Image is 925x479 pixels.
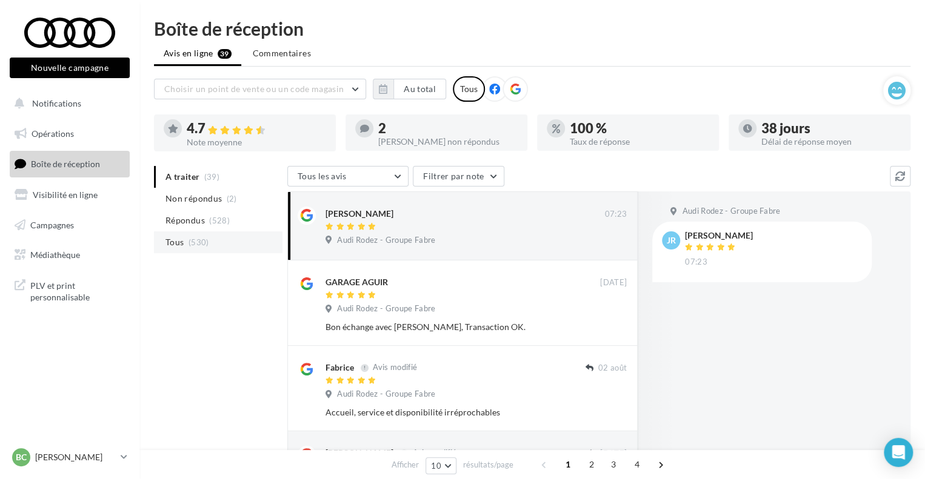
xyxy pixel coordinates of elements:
span: (2) [227,194,237,203]
span: 4 [627,455,647,474]
span: Audi Rodez - Groupe Fabre [337,303,435,314]
span: 2 [582,455,601,474]
button: Filtrer par note [413,166,504,187]
div: Boîte de réception [154,19,910,38]
span: [DATE] [600,277,627,288]
span: Tous [165,236,184,248]
p: [PERSON_NAME] [35,451,116,463]
span: Boîte de réception [31,159,100,169]
div: 4.7 [187,122,326,136]
span: BC [16,451,27,463]
a: Médiathèque [7,242,132,268]
span: Avis modifié [373,363,417,372]
div: Délai de réponse moyen [761,137,901,146]
span: 10 [431,461,441,471]
button: Au total [393,79,446,99]
div: Bon échange avec [PERSON_NAME], Transaction OK. [326,321,548,333]
a: Boîte de réception [7,151,132,177]
a: Opérations [7,121,132,147]
div: Fabrice [326,362,354,374]
span: [DATE] [600,448,627,459]
span: 1 [558,455,578,474]
a: PLV et print personnalisable [7,273,132,308]
div: [PERSON_NAME] [326,208,393,220]
a: BC [PERSON_NAME] [10,446,130,469]
span: PLV et print personnalisable [30,277,125,303]
button: Nouvelle campagne [10,58,130,78]
span: Choisir un point de vente ou un code magasin [164,84,344,94]
span: Audi Rodez - Groupe Fabre [682,206,780,217]
span: 3 [604,455,623,474]
button: Tous les avis [287,166,409,187]
button: Notifications [7,91,127,116]
span: Avis modifié [412,448,456,458]
div: GARAGE AGUIR [326,276,388,288]
div: [PERSON_NAME] non répondus [378,137,518,146]
span: (530) [189,237,209,247]
a: Visibilité en ligne [7,182,132,208]
a: Campagnes [7,213,132,238]
div: Taux de réponse [570,137,709,146]
span: Répondus [165,214,205,226]
span: Jr [667,234,676,246]
div: Tous [453,76,485,102]
span: Opérations [32,128,74,139]
div: [PERSON_NAME] [326,447,393,459]
span: résultats/page [463,459,513,471]
span: Afficher [392,459,419,471]
span: (528) [209,216,230,225]
span: Tous les avis [298,171,347,181]
span: Visibilité en ligne [33,190,98,200]
button: Choisir un point de vente ou un code magasin [154,79,366,99]
button: Au total [373,79,446,99]
div: Accueil, service et disponibilité irréprochables [326,406,548,418]
div: 100 % [570,122,709,135]
span: 07:23 [604,209,627,220]
span: 07:23 [685,257,707,268]
span: Non répondus [165,193,222,205]
span: Médiathèque [30,249,80,260]
div: 2 [378,122,518,135]
span: Campagnes [30,219,74,230]
div: [PERSON_NAME] [685,231,753,240]
span: Notifications [32,98,81,108]
span: Audi Rodez - Groupe Fabre [337,389,435,400]
div: Open Intercom Messenger [884,438,913,467]
span: 02 août [598,363,627,374]
span: Commentaires [253,48,311,58]
div: 38 jours [761,122,901,135]
div: Note moyenne [187,138,326,147]
button: 10 [426,457,456,474]
span: Audi Rodez - Groupe Fabre [337,235,435,246]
